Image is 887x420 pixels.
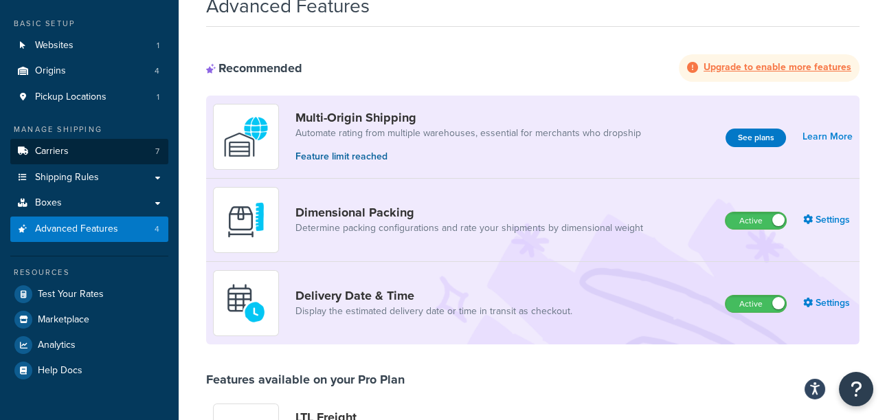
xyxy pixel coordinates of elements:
strong: Upgrade to enable more features [704,60,851,74]
div: Features available on your Pro Plan [206,372,405,387]
button: See plans [726,129,786,147]
p: Feature limit reached [295,149,641,164]
label: Active [726,296,786,312]
span: Test Your Rates [38,289,104,300]
span: Websites [35,40,74,52]
li: Pickup Locations [10,85,168,110]
span: Advanced Features [35,223,118,235]
span: Origins [35,65,66,77]
img: DTVBYsAAAAAASUVORK5CYII= [222,196,270,244]
a: Carriers7 [10,139,168,164]
a: Help Docs [10,358,168,383]
a: Display the estimated delivery date or time in transit as checkout. [295,305,572,318]
div: Resources [10,267,168,278]
a: Automate rating from multiple warehouses, essential for merchants who dropship [295,126,641,140]
img: WatD5o0RtDAAAAAElFTkSuQmCC [222,113,270,161]
span: Pickup Locations [35,91,106,103]
a: Settings [803,294,853,313]
span: Analytics [38,340,76,351]
a: Shipping Rules [10,165,168,190]
span: 4 [155,223,159,235]
a: Learn More [802,127,853,146]
a: Settings [803,210,853,230]
a: Websites1 [10,33,168,58]
li: Advanced Features [10,217,168,242]
button: Open Resource Center [839,372,873,406]
span: 1 [157,40,159,52]
div: Recommended [206,60,302,76]
span: Carriers [35,146,69,157]
a: Multi-Origin Shipping [295,110,641,125]
span: Help Docs [38,365,82,377]
span: 4 [155,65,159,77]
div: Manage Shipping [10,124,168,135]
a: Test Your Rates [10,282,168,307]
li: Websites [10,33,168,58]
span: Shipping Rules [35,172,99,184]
a: Analytics [10,333,168,357]
label: Active [726,212,786,229]
a: Advanced Features4 [10,217,168,242]
a: Pickup Locations1 [10,85,168,110]
a: Marketplace [10,307,168,332]
span: Marketplace [38,314,89,326]
img: gfkeb5ejjkALwAAAABJRU5ErkJggg== [222,279,270,327]
a: Determine packing configurations and rate your shipments by dimensional weight [295,221,643,235]
span: 1 [157,91,159,103]
a: Boxes [10,190,168,216]
span: 7 [155,146,159,157]
a: Origins4 [10,58,168,84]
div: Basic Setup [10,18,168,30]
li: Origins [10,58,168,84]
a: Dimensional Packing [295,205,643,220]
li: Carriers [10,139,168,164]
a: Delivery Date & Time [295,288,572,303]
span: Boxes [35,197,62,209]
